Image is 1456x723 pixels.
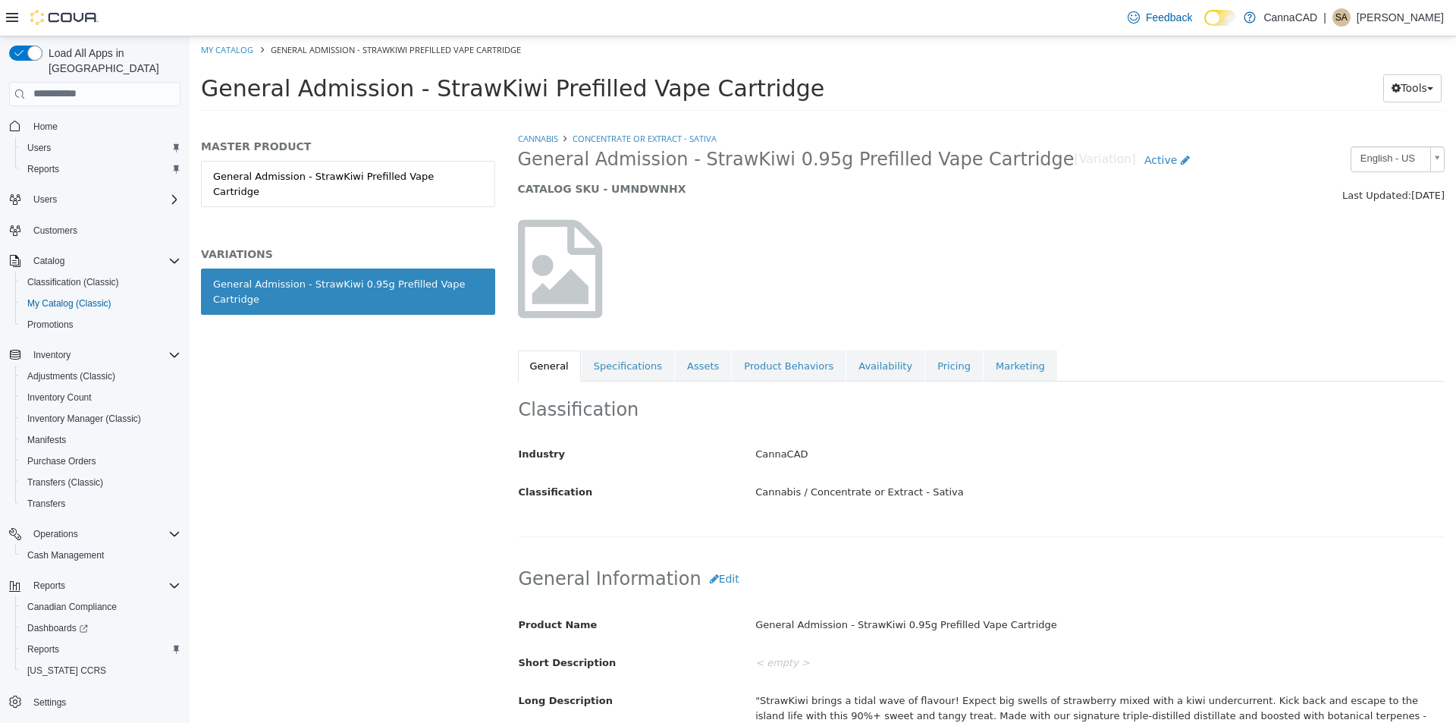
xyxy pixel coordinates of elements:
[15,366,187,387] button: Adjustments (Classic)
[27,252,180,270] span: Catalog
[27,276,119,288] span: Classification (Classic)
[328,96,369,108] a: Cannabis
[27,692,180,711] span: Settings
[3,690,187,712] button: Settings
[15,660,187,681] button: [US_STATE] CCRS
[15,472,187,493] button: Transfers (Classic)
[27,222,83,240] a: Customers
[27,525,180,543] span: Operations
[15,639,187,660] button: Reports
[736,314,793,346] a: Pricing
[21,367,121,385] a: Adjustments (Classic)
[33,255,64,267] span: Catalog
[3,189,187,210] button: Users
[21,273,180,291] span: Classification (Classic)
[21,495,180,513] span: Transfers
[485,314,541,346] a: Assets
[27,117,180,136] span: Home
[329,450,403,461] span: Classification
[1194,38,1252,66] button: Tools
[21,452,180,470] span: Purchase Orders
[329,362,1255,385] h2: Classification
[11,8,64,19] a: My Catalog
[21,662,180,680] span: Washington CCRS
[15,451,187,472] button: Purchase Orders
[15,408,187,429] button: Inventory Manager (Classic)
[1335,8,1348,27] span: SA
[33,193,57,206] span: Users
[27,577,180,595] span: Reports
[15,545,187,566] button: Cash Management
[21,473,180,492] span: Transfers (Classic)
[33,121,58,133] span: Home
[554,614,1266,640] div: < empty >
[21,160,180,178] span: Reports
[21,598,123,616] a: Canadian Compliance
[27,577,71,595] button: Reports
[3,219,187,241] button: Customers
[512,529,558,557] button: Edit
[27,346,180,364] span: Inventory
[27,163,59,175] span: Reports
[15,314,187,335] button: Promotions
[15,618,187,639] a: Dashboards
[1357,8,1444,27] p: [PERSON_NAME]
[33,696,66,709] span: Settings
[11,124,306,171] a: General Admission - StrawKiwi Prefilled Vape Cartridge
[1263,8,1317,27] p: CannaCAD
[3,115,187,137] button: Home
[955,118,987,130] span: Active
[15,272,187,293] button: Classification (Classic)
[21,139,57,157] a: Users
[554,576,1266,602] div: General Admission - StrawKiwi 0.95g Prefilled Vape Cartridge
[21,410,180,428] span: Inventory Manager (Classic)
[21,598,180,616] span: Canadian Compliance
[21,431,180,449] span: Manifests
[11,103,306,117] h5: MASTER PRODUCT
[15,493,187,514] button: Transfers
[554,443,1266,470] div: Cannabis / Concentrate or Extract - Sativa
[1162,111,1235,134] span: English - US
[15,429,187,451] button: Manifests
[542,314,656,346] a: Product Behaviors
[21,316,80,334] a: Promotions
[15,137,187,159] button: Users
[27,455,96,467] span: Purchase Orders
[3,575,187,596] button: Reports
[328,314,391,346] a: General
[21,316,180,334] span: Promotions
[328,146,1018,159] h5: CATALOG SKU - UMNDWNHX
[27,346,77,364] button: Inventory
[392,314,485,346] a: Specifications
[11,39,635,65] span: General Admission - StrawKiwi Prefilled Vape Cartridge
[328,112,885,135] span: General Admission - StrawKiwi 0.95g Prefilled Vape Cartridge
[27,319,74,331] span: Promotions
[383,96,527,108] a: Concentrate or Extract - Sativa
[81,8,331,19] span: General Admission - StrawKiwi Prefilled Vape Cartridge
[21,294,118,313] a: My Catalog (Classic)
[1153,153,1222,165] span: Last Updated:
[21,619,94,637] a: Dashboards
[24,240,293,270] div: General Admission - StrawKiwi 0.95g Prefilled Vape Cartridge
[329,583,408,594] span: Product Name
[21,473,109,492] a: Transfers (Classic)
[554,652,1266,707] div: "StrawKiwi brings a tidal wave of flavour! Expect big swells of strawberry mixed with a kiwi unde...
[27,118,64,136] a: Home
[1222,153,1255,165] span: [DATE]
[33,580,65,592] span: Reports
[1161,110,1255,136] a: English - US
[657,314,735,346] a: Availability
[21,495,71,513] a: Transfers
[30,10,99,25] img: Cova
[27,643,59,655] span: Reports
[27,525,84,543] button: Operations
[27,252,71,270] button: Catalog
[21,273,125,291] a: Classification (Classic)
[15,293,187,314] button: My Catalog (Classic)
[1122,2,1198,33] a: Feedback
[1146,10,1192,25] span: Feedback
[42,46,180,76] span: Load All Apps in [GEOGRAPHIC_DATA]
[27,297,111,310] span: My Catalog (Classic)
[15,387,187,408] button: Inventory Count
[21,662,112,680] a: [US_STATE] CCRS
